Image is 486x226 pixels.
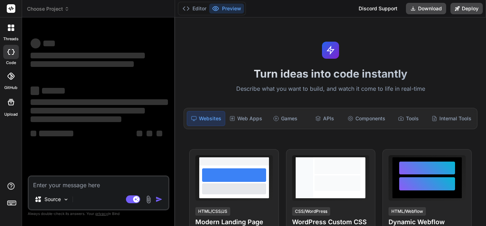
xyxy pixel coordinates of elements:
div: Components [345,111,388,126]
img: attachment [144,195,153,204]
button: Deploy [450,3,483,14]
div: Web Apps [227,111,265,126]
span: ‌ [31,108,145,114]
div: CSS/WordPress [292,207,330,216]
span: ‌ [147,131,152,136]
span: ‌ [31,61,134,67]
p: Always double-check its answers. Your in Bind [28,210,169,217]
button: Preview [209,4,244,14]
span: ‌ [31,99,168,105]
span: ‌ [31,53,145,58]
div: Websites [187,111,225,126]
div: Discord Support [354,3,402,14]
label: GitHub [4,85,17,91]
span: ‌ [31,86,39,95]
span: ‌ [137,131,142,136]
span: ‌ [157,131,162,136]
span: ‌ [43,41,55,46]
label: Upload [4,111,18,117]
div: Internal Tools [429,111,474,126]
span: privacy [95,211,108,216]
span: ‌ [39,131,73,136]
button: Download [406,3,446,14]
label: threads [3,36,19,42]
p: Describe what you want to build, and watch it come to life in real-time [179,84,482,94]
label: code [6,60,16,66]
div: HTML/CSS/JS [195,207,230,216]
span: ‌ [31,116,121,122]
p: Source [44,196,61,203]
button: Editor [180,4,209,14]
img: icon [155,196,163,203]
div: Tools [390,111,427,126]
div: HTML/Webflow [389,207,426,216]
span: ‌ [31,131,36,136]
span: Choose Project [27,5,69,12]
span: ‌ [42,88,65,94]
h1: Turn ideas into code instantly [179,67,482,80]
div: APIs [306,111,343,126]
span: ‌ [31,38,41,48]
div: Games [266,111,304,126]
img: Pick Models [63,196,69,203]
